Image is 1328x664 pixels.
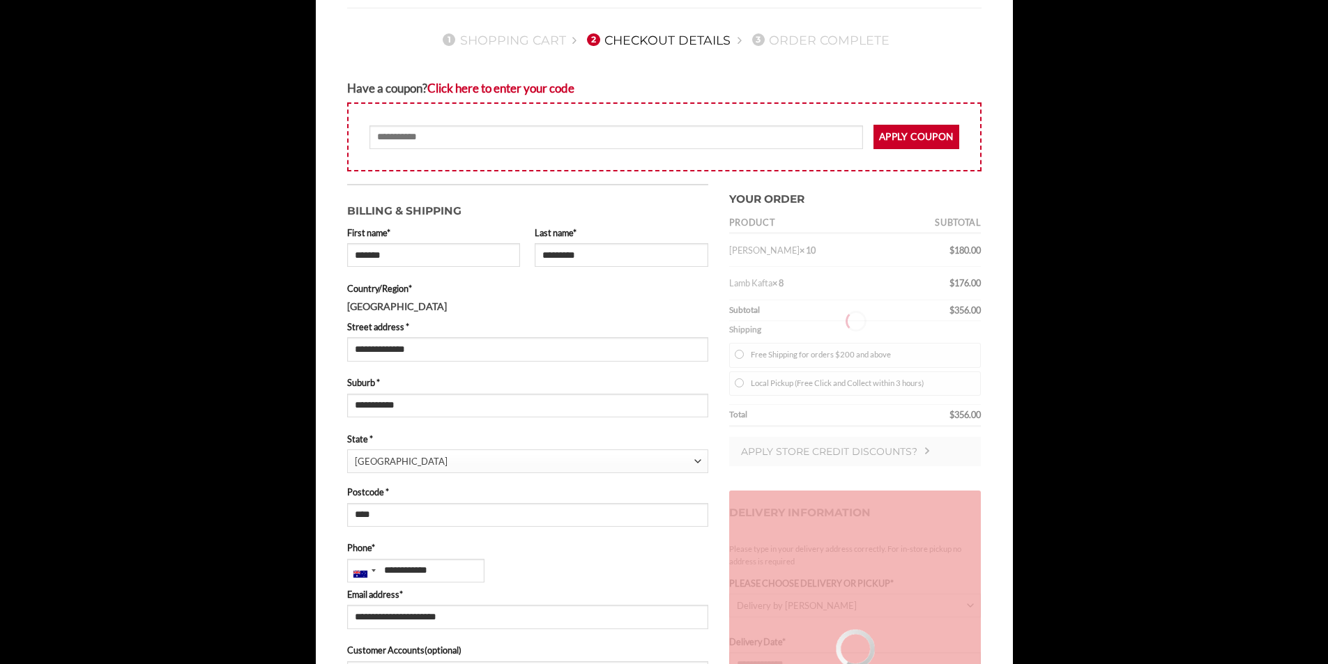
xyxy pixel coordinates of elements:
label: Postcode [347,485,708,499]
label: Suburb [347,376,708,389]
nav: Checkout steps [347,22,982,58]
label: Customer Accounts [347,643,708,657]
a: 2Checkout details [583,33,731,47]
a: 1Shopping Cart [438,33,566,47]
label: State [347,432,708,446]
h3: Billing & Shipping [347,196,708,220]
label: First name [347,226,521,240]
label: Email address [347,587,708,601]
div: Australia: +61 [348,559,380,582]
span: 2 [587,33,600,46]
span: Apply store credit discounts? [741,445,917,458]
label: Street address [347,320,708,334]
strong: [GEOGRAPHIC_DATA] [347,300,447,312]
img: Checkout [924,447,930,454]
div: Have a coupon? [347,79,982,98]
label: Last name [535,226,708,240]
span: 1 [443,33,455,46]
h3: Your order [729,184,982,208]
span: New South Wales [355,450,694,473]
a: Enter your coupon code [427,81,574,95]
button: Apply coupon [873,125,959,149]
span: State [347,449,708,473]
label: Country/Region [347,281,708,295]
span: (optional) [425,644,461,656]
label: Phone [347,541,708,555]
